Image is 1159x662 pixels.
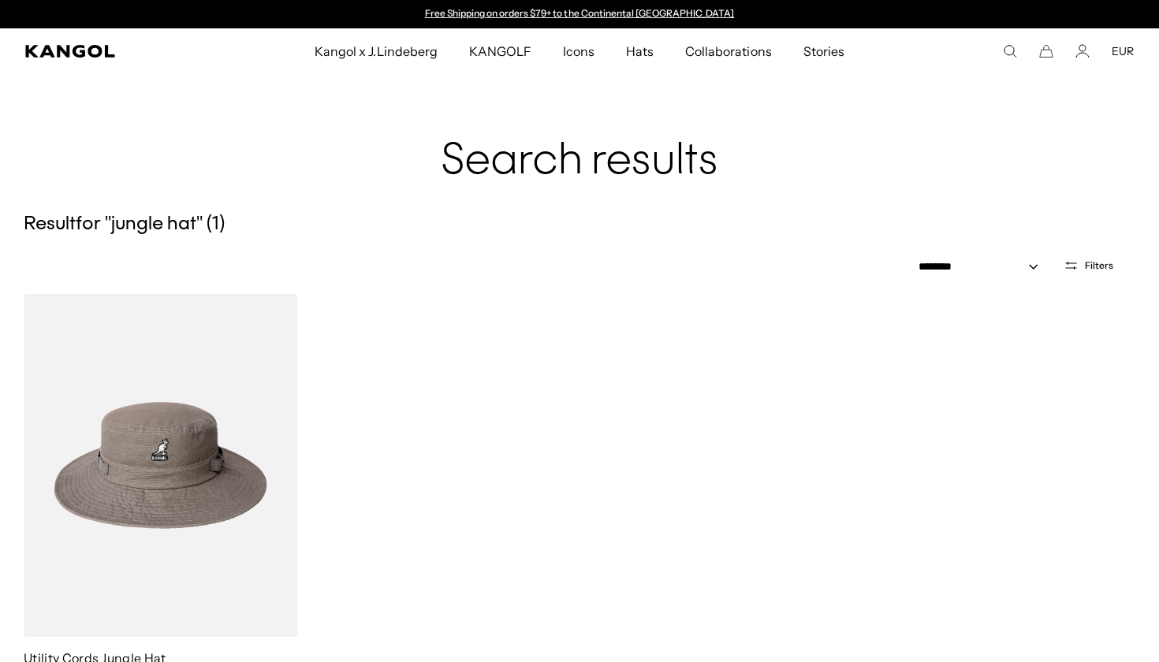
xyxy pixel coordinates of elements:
[24,87,1135,188] h1: Search results
[1075,44,1090,58] a: Account
[315,28,438,74] span: Kangol x J.Lindeberg
[685,28,771,74] span: Collaborations
[626,28,654,74] span: Hats
[425,7,735,19] a: Free Shipping on orders $79+ to the Continental [GEOGRAPHIC_DATA]
[1003,44,1017,58] summary: Search here
[788,28,860,74] a: Stories
[563,28,594,74] span: Icons
[669,28,787,74] a: Collaborations
[24,294,297,637] img: Utility Cords Jungle Hat
[1085,260,1113,271] span: Filters
[547,28,610,74] a: Icons
[453,28,547,74] a: KANGOLF
[1112,44,1134,58] button: EUR
[1054,258,1123,273] button: Open filters
[912,258,1054,275] select: Sort by: Featured
[24,213,1135,236] h5: Result for " jungle hat " ( 1 )
[469,28,531,74] span: KANGOLF
[1039,44,1053,58] button: Cart
[25,45,207,58] a: Kangol
[299,28,453,74] a: Kangol x J.Lindeberg
[417,8,742,20] div: Announcement
[417,8,742,20] div: 1 of 2
[417,8,742,20] slideshow-component: Announcement bar
[610,28,669,74] a: Hats
[803,28,844,74] span: Stories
